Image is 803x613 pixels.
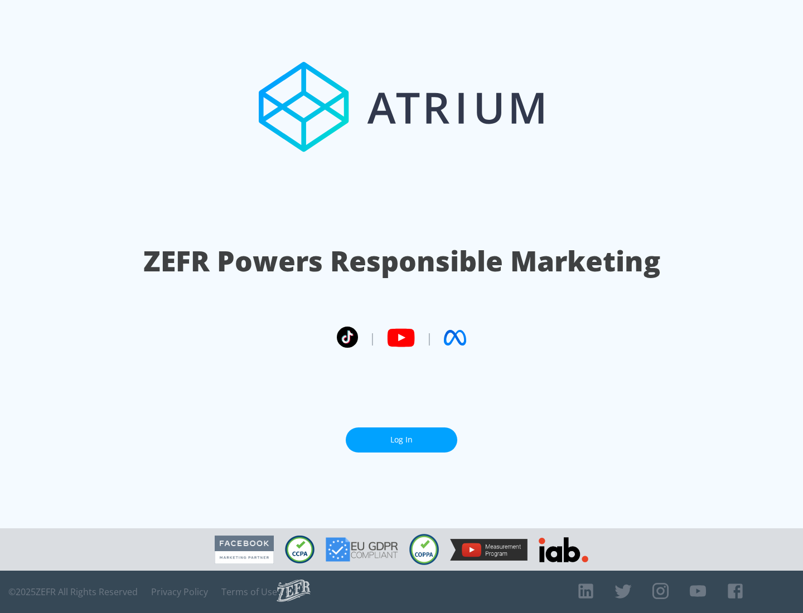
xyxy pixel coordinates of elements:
img: IAB [539,537,588,562]
img: COPPA Compliant [409,534,439,565]
img: YouTube Measurement Program [450,539,528,561]
a: Privacy Policy [151,586,208,597]
img: GDPR Compliant [326,537,398,562]
a: Log In [346,427,457,453]
span: © 2025 ZEFR All Rights Reserved [8,586,138,597]
span: | [369,329,376,346]
span: | [426,329,433,346]
a: Terms of Use [221,586,277,597]
img: Facebook Marketing Partner [215,536,274,564]
img: CCPA Compliant [285,536,315,563]
h1: ZEFR Powers Responsible Marketing [143,242,660,280]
